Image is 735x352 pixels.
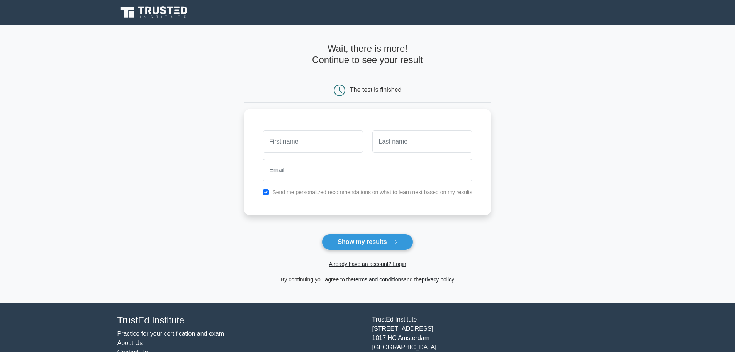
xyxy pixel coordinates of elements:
div: The test is finished [350,86,401,93]
a: privacy policy [422,276,454,283]
input: Last name [372,130,472,153]
a: terms and conditions [354,276,404,283]
a: Already have an account? Login [329,261,406,267]
a: About Us [117,340,143,346]
h4: Wait, there is more! Continue to see your result [244,43,491,66]
div: By continuing you agree to the and the [239,275,496,284]
label: Send me personalized recommendations on what to learn next based on my results [272,189,472,195]
h4: TrustEd Institute [117,315,363,326]
button: Show my results [322,234,413,250]
input: First name [263,130,363,153]
input: Email [263,159,472,181]
a: Practice for your certification and exam [117,330,224,337]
